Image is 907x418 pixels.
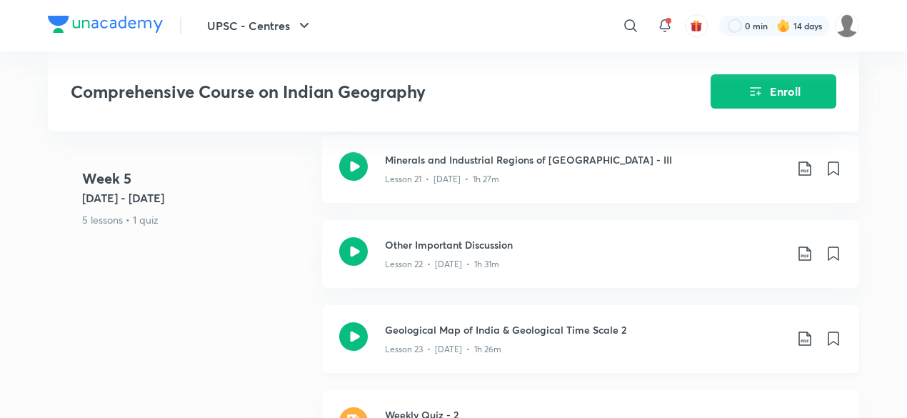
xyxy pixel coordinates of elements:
[322,135,859,220] a: Minerals and Industrial Regions of [GEOGRAPHIC_DATA] - IIILesson 21 • [DATE] • 1h 27m
[776,19,791,33] img: streak
[71,81,630,102] h3: Comprehensive Course on Indian Geography
[385,322,785,337] h3: Geological Map of India & Geological Time Scale 2
[322,305,859,390] a: Geological Map of India & Geological Time Scale 2Lesson 23 • [DATE] • 1h 26m
[385,173,499,186] p: Lesson 21 • [DATE] • 1h 27m
[48,16,163,33] img: Company Logo
[82,168,311,189] h4: Week 5
[82,212,311,227] p: 5 lessons • 1 quiz
[82,189,311,206] h5: [DATE] - [DATE]
[322,220,859,305] a: Other Important DiscussionLesson 22 • [DATE] • 1h 31m
[385,237,785,252] h3: Other Important Discussion
[385,152,785,167] h3: Minerals and Industrial Regions of [GEOGRAPHIC_DATA] - III
[385,258,499,271] p: Lesson 22 • [DATE] • 1h 31m
[690,19,703,32] img: avatar
[385,343,501,356] p: Lesson 23 • [DATE] • 1h 26m
[48,16,163,36] a: Company Logo
[199,11,321,40] button: UPSC - Centres
[711,74,836,109] button: Enroll
[835,14,859,38] img: SAKSHI AGRAWAL
[685,14,708,37] button: avatar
